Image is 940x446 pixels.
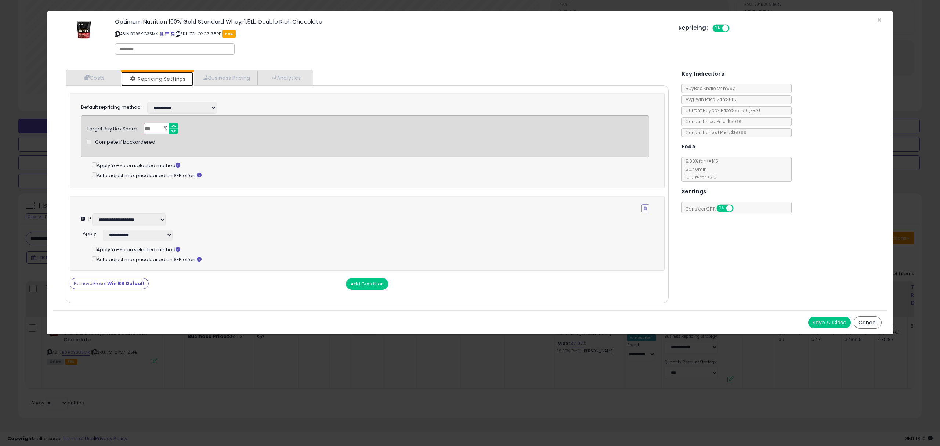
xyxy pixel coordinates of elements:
span: ON [717,205,726,212]
span: OFF [732,205,744,212]
span: ( FBA ) [748,107,760,114]
div: : [83,228,97,237]
button: Remove Preset: [70,278,149,289]
div: Apply Yo-Yo on selected method [92,161,649,169]
a: All offer listings [165,31,169,37]
span: ON [713,25,722,32]
a: Business Pricing [194,70,258,85]
span: 8.00 % for <= $15 [682,158,718,180]
span: Consider CPT: [682,206,743,212]
img: 41L7fgEYwwL._SL60_.jpg [73,19,95,41]
a: Repricing Settings [121,72,193,86]
span: Current Landed Price: $59.99 [682,129,746,136]
span: 15.00 % for > $15 [682,174,716,180]
i: Remove Condition [644,206,647,211]
span: Current Buybox Price: [682,107,760,114]
span: Avg. Win Price 24h: $51.12 [682,96,738,102]
div: Auto adjust max price based on SFP offers [92,255,661,263]
span: FBA [222,30,236,38]
span: OFF [728,25,740,32]
span: BuyBox Share 24h: 99% [682,85,735,91]
span: Apply [83,230,96,237]
span: $59.99 [732,107,760,114]
strong: Win BB Default [107,280,145,287]
span: Current Listed Price: $59.99 [682,118,743,125]
h5: Settings [681,187,706,196]
span: Compete if backordered [95,139,155,146]
button: Add Condition [346,278,388,290]
a: Analytics [258,70,312,85]
a: BuyBox page [160,31,164,37]
h3: Optimum Nutrition 100% Gold Standard Whey, 1.5Lb Double Rich Chocolate [115,19,668,24]
label: Default repricing method: [81,104,142,111]
p: ASIN: B09SYG35MK | SKU: 7C-OYC7-Z5PE [115,28,668,40]
a: Costs [66,70,121,85]
button: Save & Close [808,317,851,328]
h5: Repricing: [679,25,708,31]
span: × [877,15,882,25]
h5: Fees [681,142,695,151]
div: Target Buy Box Share: [87,123,138,133]
span: $0.40 min [682,166,707,172]
a: Your listing only [170,31,174,37]
div: Auto adjust max price based on SFP offers [92,171,649,179]
span: % [159,123,171,134]
div: Apply Yo-Yo on selected method [92,245,661,253]
h5: Key Indicators [681,69,724,79]
button: Cancel [854,316,882,329]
